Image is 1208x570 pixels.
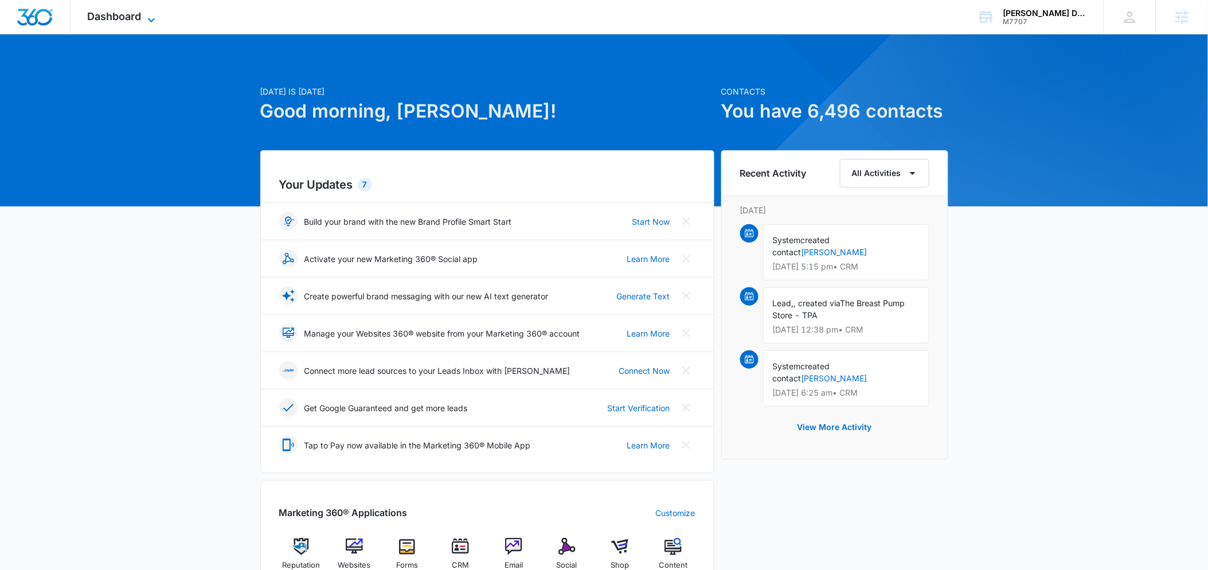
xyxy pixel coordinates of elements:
[304,327,580,339] p: Manage your Websites 360® website from your Marketing 360® account
[773,389,920,397] p: [DATE] 6:25 am • CRM
[304,253,478,265] p: Activate your new Marketing 360® Social app
[794,298,840,308] span: , created via
[619,365,670,377] a: Connect Now
[627,253,670,265] a: Learn More
[773,263,920,271] p: [DATE] 5:15 pm • CRM
[773,298,794,308] span: Lead,
[304,402,468,414] p: Get Google Guaranteed and get more leads
[627,327,670,339] a: Learn More
[279,506,408,520] h2: Marketing 360® Applications
[802,247,867,257] a: [PERSON_NAME]
[773,361,830,383] span: created contact
[740,204,929,216] p: [DATE]
[632,216,670,228] a: Start Now
[677,361,695,380] button: Close
[260,97,714,125] h1: Good morning, [PERSON_NAME]!
[840,159,929,188] button: All Activities
[677,324,695,342] button: Close
[1003,9,1087,18] div: account name
[677,287,695,305] button: Close
[358,178,372,192] div: 7
[773,326,920,334] p: [DATE] 12:38 pm • CRM
[88,10,142,22] span: Dashboard
[617,290,670,302] a: Generate Text
[627,439,670,451] a: Learn More
[304,216,512,228] p: Build your brand with the new Brand Profile Smart Start
[677,399,695,417] button: Close
[773,235,801,245] span: System
[786,413,883,441] button: View More Activity
[304,365,570,377] p: Connect more lead sources to your Leads Inbox with [PERSON_NAME]
[279,176,695,193] h2: Your Updates
[773,361,801,371] span: System
[677,249,695,268] button: Close
[677,212,695,231] button: Close
[721,85,948,97] p: Contacts
[608,402,670,414] a: Start Verification
[773,235,830,257] span: created contact
[304,439,531,451] p: Tap to Pay now available in the Marketing 360® Mobile App
[656,507,695,519] a: Customize
[740,166,807,180] h6: Recent Activity
[721,97,948,125] h1: You have 6,496 contacts
[1003,18,1087,26] div: account id
[260,85,714,97] p: [DATE] is [DATE]
[677,436,695,454] button: Close
[304,290,549,302] p: Create powerful brand messaging with our new AI text generator
[802,373,867,383] a: [PERSON_NAME]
